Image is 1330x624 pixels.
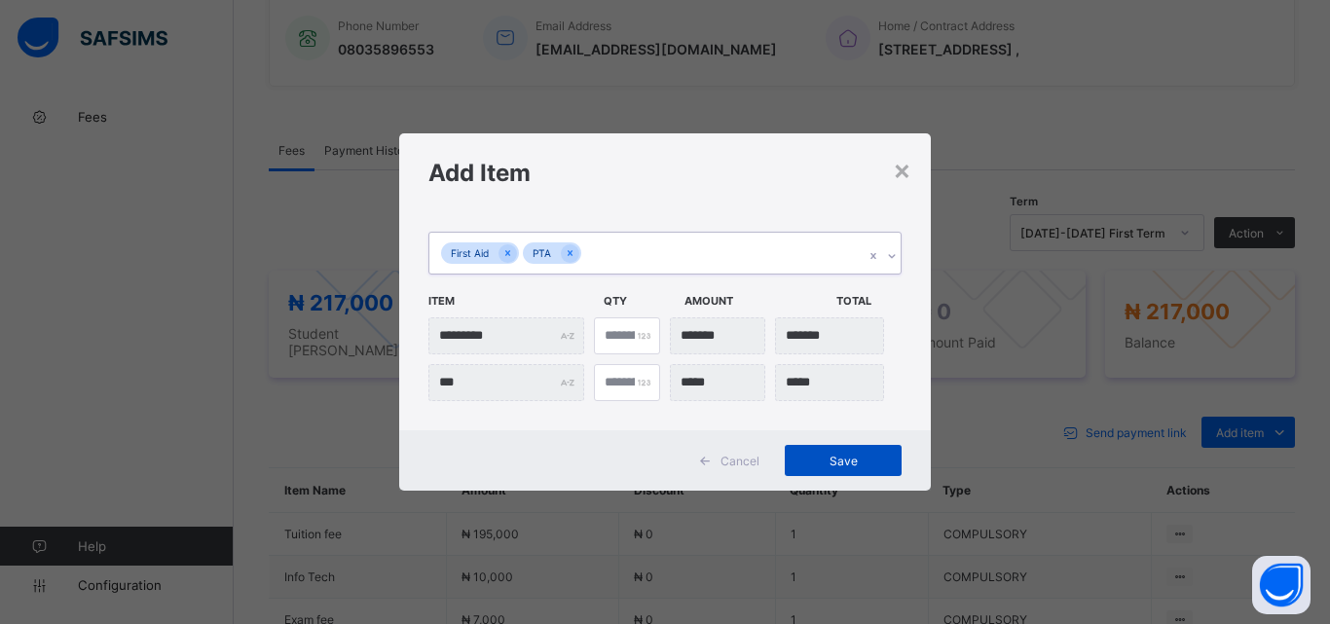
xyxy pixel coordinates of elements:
[523,242,561,265] div: PTA
[799,454,887,468] span: Save
[428,284,594,317] span: Item
[441,242,499,265] div: First Aid
[836,284,907,317] span: Total
[604,284,675,317] span: Qty
[428,159,902,187] h1: Add Item
[684,284,827,317] span: Amount
[1252,556,1311,614] button: Open asap
[720,454,759,468] span: Cancel
[893,153,911,186] div: ×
